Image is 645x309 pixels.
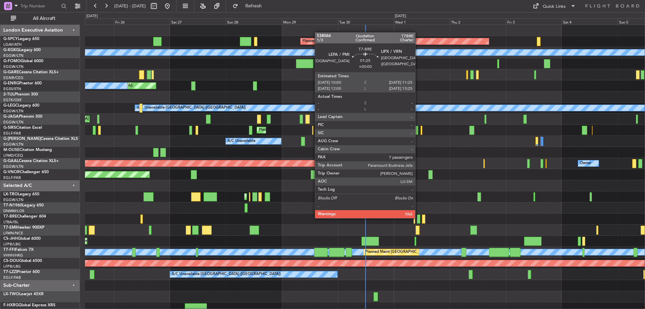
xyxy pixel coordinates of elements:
[3,59,43,63] a: G-FOMOGlobal 6000
[3,259,42,263] a: CS-DOUGlobal 6500
[3,303,18,307] span: F-HXRG
[240,4,268,8] span: Refresh
[3,231,23,236] a: LFMN/NCE
[3,120,24,125] a: EGGW/LTN
[3,264,21,269] a: LFPB/LBG
[3,64,24,69] a: EGGW/LTN
[3,170,20,174] span: G-VNOR
[86,13,98,19] div: [DATE]
[3,148,19,152] span: M-OUSE
[282,18,338,25] div: Mon 29
[3,215,17,219] span: T7-BRE
[114,3,146,9] span: [DATE] - [DATE]
[3,175,21,180] a: EGLF/FAB
[3,98,22,103] a: EGTK/OXF
[226,18,282,25] div: Sun 28
[3,226,16,230] span: T7-EMI
[3,303,55,307] a: F-HXRGGlobal Express XRS
[3,292,44,296] a: LX-TWOLearjet 45XR
[3,70,59,74] a: G-GARECessna Citation XLS+
[3,203,22,207] span: T7-N1960
[3,148,52,152] a: M-OUSECitation Mustang
[3,131,21,136] a: EGLF/FAB
[3,75,24,80] a: EGNR/CEG
[3,220,18,225] a: LTBA/ISL
[3,81,42,85] a: G-ENRGPraetor 600
[3,126,16,130] span: G-SIRS
[3,109,24,114] a: EGGW/LTN
[3,37,18,41] span: G-SPCY
[3,142,24,147] a: EGGW/LTN
[3,115,42,119] a: G-JAGAPhenom 300
[58,18,114,25] div: Thu 25
[3,164,24,169] a: EGGW/LTN
[3,37,39,41] a: G-SPCYLegacy 650
[20,1,59,11] input: Trip Number
[3,253,23,258] a: VHHH/HKG
[3,242,21,247] a: LFPB/LBG
[580,158,591,168] div: Owner
[172,269,281,279] div: A/C Unavailable [GEOGRAPHIC_DATA] ([GEOGRAPHIC_DATA])
[227,136,255,146] div: A/C Unavailable
[3,137,41,141] span: G-[PERSON_NAME]
[3,59,20,63] span: G-FOMO
[395,13,406,19] div: [DATE]
[529,1,579,11] button: Quick Links
[3,159,59,163] a: G-GAALCessna Citation XLS+
[3,48,41,52] a: G-KGKGLegacy 600
[3,226,44,230] a: T7-EMIHawker 900XP
[114,18,170,25] div: Fri 26
[3,248,15,252] span: T7-FFI
[3,159,19,163] span: G-GAAL
[3,126,42,130] a: G-SIRSCitation Excel
[229,1,270,11] button: Refresh
[3,237,41,241] a: CS-JHHGlobal 6000
[562,18,618,25] div: Sat 4
[3,203,44,207] a: T7-N1960Legacy 650
[3,208,24,214] a: DNMM/LOS
[3,86,21,91] a: EGSS/STN
[3,92,38,96] a: 2-TIJLPhenom 300
[170,18,226,25] div: Sat 27
[3,104,39,108] a: G-LEGCLegacy 600
[3,104,18,108] span: G-LEGC
[259,125,364,135] div: Planned Maint [GEOGRAPHIC_DATA] ([GEOGRAPHIC_DATA])
[506,18,562,25] div: Fri 3
[3,92,14,96] span: 2-TIJL
[365,247,471,257] div: Planned Maint [GEOGRAPHIC_DATA] ([GEOGRAPHIC_DATA])
[17,16,71,21] span: All Aircraft
[137,103,246,113] div: A/C Unavailable [GEOGRAPHIC_DATA] ([GEOGRAPHIC_DATA])
[3,275,21,280] a: EGLF/FAB
[3,292,19,296] span: LX-TWO
[3,170,49,174] a: G-VNORChallenger 650
[3,42,21,47] a: LGAV/ATH
[7,13,73,24] button: All Aircraft
[3,259,19,263] span: CS-DOU
[302,36,367,46] div: Planned Maint [GEOGRAPHIC_DATA]
[3,48,19,52] span: G-KGKG
[450,18,506,25] div: Thu 2
[3,192,18,196] span: LX-TRO
[3,270,40,274] a: T7-LZZIPraetor 600
[3,192,39,196] a: LX-TROLegacy 650
[338,18,394,25] div: Tue 30
[3,53,24,58] a: EGGW/LTN
[3,270,17,274] span: T7-LZZI
[3,153,23,158] a: LFMD/CEQ
[3,197,24,202] a: EGGW/LTN
[3,137,78,141] a: G-[PERSON_NAME]Cessna Citation XLS
[394,18,450,25] div: Wed 1
[543,3,566,10] div: Quick Links
[3,237,18,241] span: CS-JHH
[3,248,34,252] a: T7-FFIFalcon 7X
[246,192,352,202] div: Planned Maint [GEOGRAPHIC_DATA] ([GEOGRAPHIC_DATA])
[3,115,19,119] span: G-JAGA
[3,215,46,219] a: T7-BREChallenger 604
[3,81,19,85] span: G-ENRG
[3,70,19,74] span: G-GARE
